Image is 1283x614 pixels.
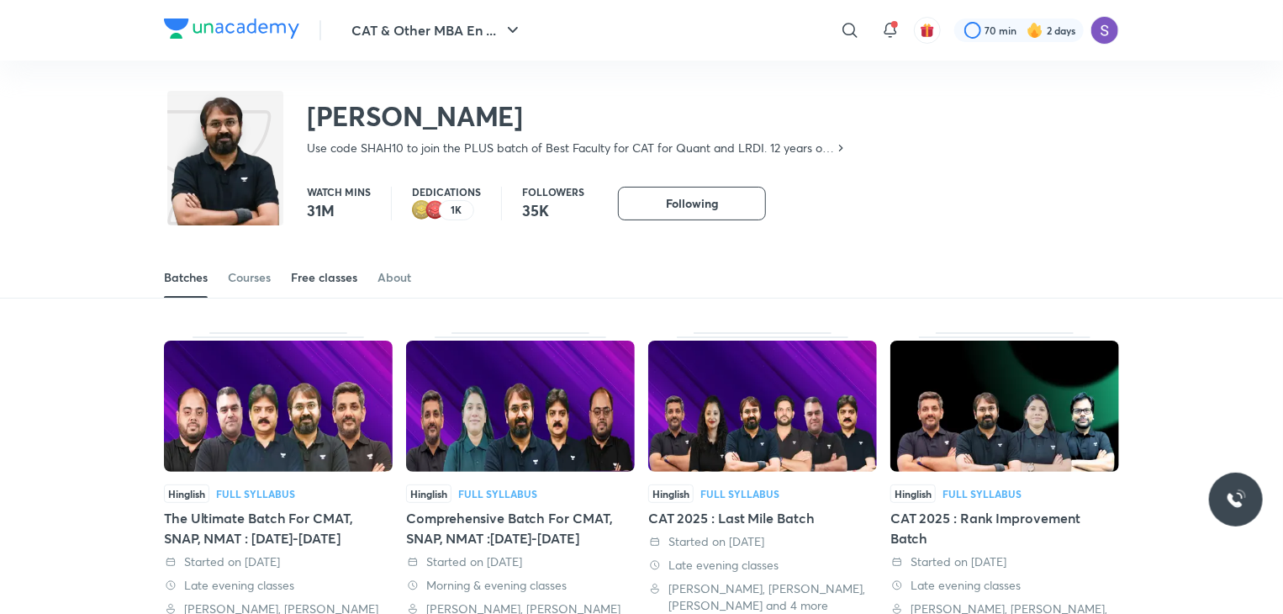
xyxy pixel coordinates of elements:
div: Started on 18 Aug 2025 [406,553,635,570]
div: CAT 2025 : Last Mile Batch [648,508,877,528]
img: Thumbnail [164,341,393,472]
div: Started on 4 Aug 2025 [648,533,877,550]
span: Following [666,195,718,212]
div: Batches [164,269,208,286]
div: Morning & evening classes [406,577,635,594]
img: educator badge2 [412,200,432,220]
div: Full Syllabus [700,489,779,499]
div: Started on 23 Sep 2025 [164,553,393,570]
span: Hinglish [406,484,451,503]
p: Dedications [412,187,481,197]
a: About [378,257,411,298]
div: Full Syllabus [458,489,537,499]
div: Free classes [291,269,357,286]
div: Late evening classes [890,577,1119,594]
div: Full Syllabus [216,489,295,499]
img: educator badge1 [425,200,446,220]
img: Sapara Premji [1090,16,1119,45]
div: Late evening classes [164,577,393,594]
img: class [167,94,283,256]
p: Use code SHAH10 to join the PLUS batch of Best Faculty for CAT for Quant and LRDI. 12 years of Te... [307,140,834,156]
div: CAT 2025 : Rank Improvement Batch [890,508,1119,548]
div: Comprehensive Batch For CMAT, SNAP, NMAT :[DATE]-[DATE] [406,508,635,548]
div: Courses [228,269,271,286]
a: Company Logo [164,19,299,43]
span: Hinglish [164,484,209,503]
div: The Ultimate Batch For CMAT, SNAP, NMAT : [DATE]-[DATE] [164,508,393,548]
img: avatar [920,23,935,38]
button: CAT & Other MBA En ... [341,13,533,47]
h2: [PERSON_NAME] [307,99,847,133]
div: Lokesh Agarwal, Ravi Kumar, Saral Nashier and 4 more [648,580,877,614]
button: Following [618,187,766,220]
a: Free classes [291,257,357,298]
p: 35K [522,200,584,220]
img: ttu [1226,490,1246,510]
a: Courses [228,257,271,298]
img: Thumbnail [890,341,1119,472]
div: About [378,269,411,286]
a: Batches [164,257,208,298]
img: Company Logo [164,19,299,39]
p: Followers [522,187,584,197]
img: Thumbnail [406,341,635,472]
div: Started on 13 Jul 2025 [890,553,1119,570]
p: 1K [451,204,462,216]
div: Full Syllabus [942,489,1022,499]
span: Hinglish [648,484,694,503]
div: Late evening classes [648,557,877,574]
button: avatar [914,17,941,44]
span: Hinglish [890,484,936,503]
img: Thumbnail [648,341,877,472]
p: 31M [307,200,371,220]
img: streak [1027,22,1043,39]
p: Watch mins [307,187,371,197]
